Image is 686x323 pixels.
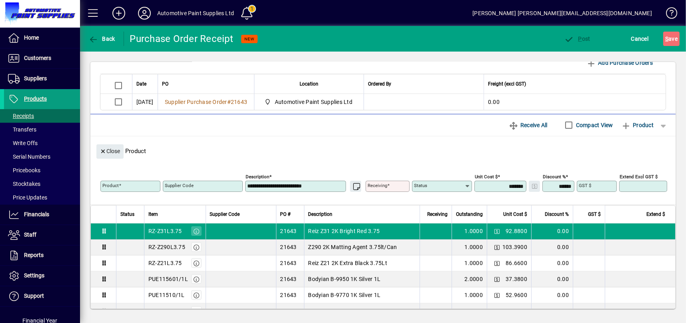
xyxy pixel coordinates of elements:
[246,173,269,179] mat-label: Description
[304,239,420,255] td: Z290 2K Matting Agent 3.75lt/Can
[120,210,134,219] span: Status
[491,305,502,317] button: Change Price Levels
[506,259,527,267] span: 86.6600
[586,56,653,69] span: Add Purchase Orders
[148,243,185,251] div: RZ-Z290L3.75
[4,69,80,89] a: Suppliers
[452,239,487,255] td: 1.0000
[531,271,573,287] td: 0.00
[24,34,39,41] span: Home
[24,211,49,217] span: Financials
[80,32,124,46] app-page-header-button: Back
[24,96,47,102] span: Products
[4,150,80,163] a: Serial Numbers
[484,94,666,110] td: 0.00
[96,144,124,159] button: Close
[574,121,613,129] label: Compact View
[579,183,591,188] mat-label: GST $
[276,303,304,319] td: 21643
[24,55,51,61] span: Customers
[102,183,119,188] mat-label: Product
[491,289,502,301] button: Change Price Levels
[24,293,44,299] span: Support
[491,257,502,269] button: Change Price Levels
[276,239,304,255] td: 21643
[162,80,250,88] div: PO
[588,210,601,219] span: GST $
[300,80,318,88] span: Location
[100,145,120,158] span: Close
[368,80,391,88] span: Ordered By
[531,287,573,303] td: 0.00
[509,119,548,132] span: Receive All
[631,32,649,45] span: Cancel
[308,210,333,219] span: Description
[8,126,36,133] span: Transfers
[4,123,80,136] a: Transfers
[4,136,80,150] a: Write Offs
[24,272,44,279] span: Settings
[506,227,527,235] span: 92.8800
[4,28,80,48] a: Home
[4,225,80,245] a: Staff
[262,97,356,107] span: Automotive Paint Supplies Ltd
[583,56,656,70] button: Add Purchase Orders
[8,154,50,160] span: Serial Numbers
[165,99,227,105] span: Supplier Purchase Order
[162,98,250,106] a: Supplier Purchase Order#21643
[231,99,247,105] span: 21643
[665,36,668,42] span: S
[564,36,590,42] span: ost
[304,223,420,239] td: Reiz Z31 2K Bright Red 3.75
[148,259,182,267] div: RZ-Z21L3.75
[427,210,448,219] span: Receiving
[24,231,36,238] span: Staff
[276,271,304,287] td: 21643
[148,307,188,315] div: PUE112201/1L
[531,239,573,255] td: 0.00
[531,255,573,271] td: 0.00
[562,32,592,46] button: Post
[452,255,487,271] td: 1.0000
[472,7,652,20] div: [PERSON_NAME] [PERSON_NAME][EMAIL_ADDRESS][DOMAIN_NAME]
[304,287,420,303] td: Bodyian B-9770 1K Silver 1L
[276,223,304,239] td: 21643
[452,223,487,239] td: 1.0000
[24,252,44,258] span: Reports
[506,118,551,132] button: Receive All
[157,7,234,20] div: Automotive Paint Supplies Ltd
[502,243,527,251] span: 103.3900
[132,94,158,110] td: [DATE]
[543,173,566,179] mat-label: Discount %
[304,303,420,319] td: Bodyian B-3450 1K Yellow 1L
[275,98,352,106] span: Automotive Paint Supplies Ltd
[646,210,665,219] span: Extend $
[414,183,427,188] mat-label: Status
[368,183,387,188] mat-label: Receiving
[24,75,47,82] span: Suppliers
[4,177,80,191] a: Stocktakes
[8,167,40,173] span: Pricebooks
[130,32,234,45] div: Purchase Order Receipt
[304,271,420,287] td: Bodyian B-9950 1K Silver 1L
[165,183,194,188] mat-label: Supplier Code
[4,266,80,286] a: Settings
[8,113,34,119] span: Receipts
[488,80,656,88] div: Freight (excl GST)
[491,241,502,253] button: Change Price Levels
[304,255,420,271] td: Reiz Z21 2K Extra Black 3.75Lt
[280,210,291,219] span: PO #
[276,287,304,303] td: 21643
[148,291,185,299] div: PUE11510/1L
[531,303,573,319] td: 0.00
[452,287,487,303] td: 1.0000
[629,32,651,46] button: Cancel
[456,210,483,219] span: Outstanding
[503,210,527,219] span: Unit Cost $
[663,32,680,46] button: Save
[94,147,126,154] app-page-header-button: Close
[531,223,573,239] td: 0.00
[4,163,80,177] a: Pricebooks
[491,273,502,285] button: Change Price Levels
[148,275,188,283] div: PUE115601/1L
